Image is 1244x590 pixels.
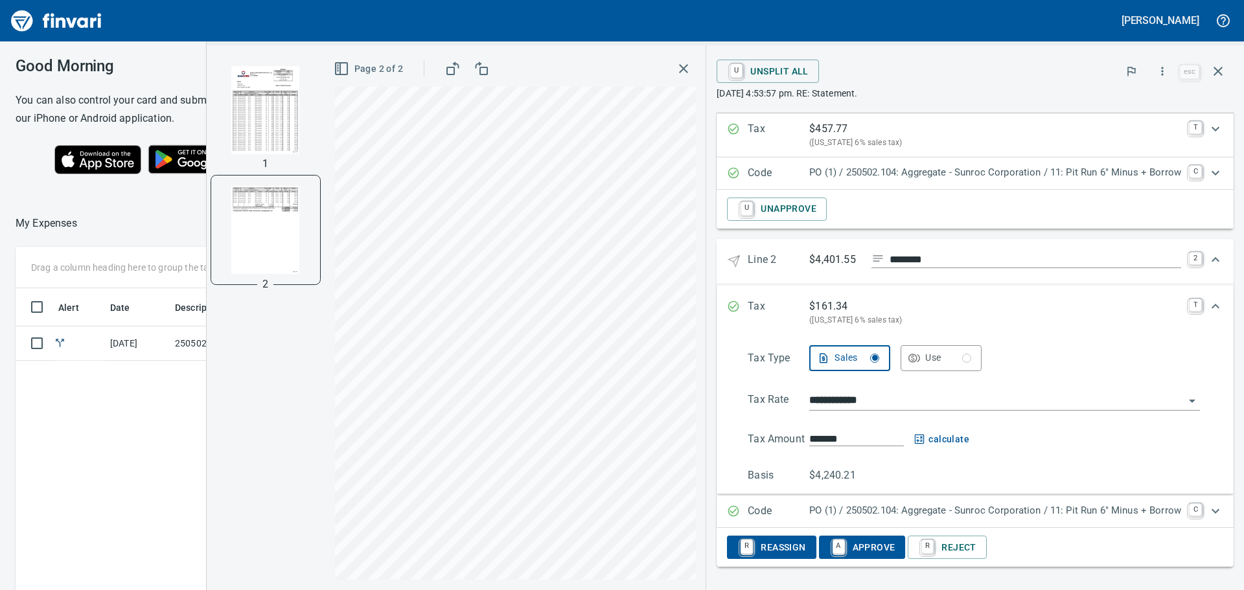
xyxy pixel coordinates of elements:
[58,300,96,315] span: Alert
[262,156,268,172] p: 1
[1118,10,1203,30] button: [PERSON_NAME]
[105,326,170,361] td: [DATE]
[819,536,906,559] button: AApprove
[1189,121,1202,134] a: T
[717,157,1234,190] div: Expand
[829,536,895,558] span: Approve
[1180,65,1199,79] a: esc
[809,299,847,314] p: $ 161.34
[809,345,890,371] button: Sales
[741,201,753,216] a: U
[336,61,403,77] span: Page 2 of 2
[16,216,77,231] nav: breadcrumb
[58,300,79,315] span: Alert
[727,60,808,82] span: Unsplit All
[1122,14,1199,27] h5: [PERSON_NAME]
[141,138,253,181] img: Get it on Google Play
[1148,57,1177,85] button: More
[727,198,827,221] button: UUnapprove
[717,113,1234,157] div: Expand
[110,300,130,315] span: Date
[748,392,809,411] p: Tax Rate
[717,340,1234,495] div: Expand
[717,495,1234,528] div: Expand
[16,91,291,128] h6: You can also control your card and submit expenses from our iPhone or Android application.
[748,350,809,371] p: Tax Type
[809,314,1181,327] p: ([US_STATE] 6% sales tax)
[730,63,743,78] a: U
[809,121,847,137] p: $ 457.77
[748,503,809,520] p: Code
[914,431,969,448] button: calculate
[16,57,291,75] h3: Good Morning
[170,326,286,361] td: 250502 - 41431400 REBILL
[16,216,77,231] p: My Expenses
[833,539,845,554] a: A
[331,57,408,81] button: Page 2 of 2
[908,536,986,559] button: RReject
[748,165,809,182] p: Code
[262,277,268,292] p: 2
[1189,252,1202,265] a: 2
[748,252,809,271] p: Line 2
[737,198,816,220] span: Unapprove
[717,60,818,83] button: UUnsplit All
[748,468,809,483] p: Basis
[717,87,1234,100] p: [DATE] 4:53:57 pm. RE: Statement.
[31,261,221,274] p: Drag a column heading here to group the table
[53,339,67,347] span: Split transaction
[1189,165,1202,178] a: C
[918,536,976,558] span: Reject
[175,300,240,315] span: Description
[110,300,147,315] span: Date
[748,299,809,327] p: Tax
[1189,503,1202,516] a: C
[809,468,871,483] p: $4,240.21
[54,145,141,174] img: Download on the App Store
[175,300,224,315] span: Description
[901,345,982,371] button: Use
[835,350,879,366] div: Sales
[809,165,1181,180] p: PO (1) / 250502.104: Aggregate - Sunroc Corporation / 11: Pit Run 6" Minus + Borrow
[809,252,861,268] p: $4,401.55
[748,121,809,150] p: Tax
[748,431,809,448] p: Tax Amount
[741,539,753,554] a: R
[1117,57,1146,85] button: Flag
[717,190,1234,229] div: Expand
[222,66,310,154] img: Page 1
[717,239,1234,284] div: Expand
[809,137,1181,150] p: ([US_STATE] 6% sales tax)
[737,536,805,558] span: Reassign
[921,539,934,554] a: R
[1183,392,1201,410] button: Open
[809,503,1181,518] p: PO (1) / 250502.104: Aggregate - Sunroc Corporation / 11: Pit Run 6" Minus + Borrow
[8,5,105,36] img: Finvari
[717,528,1234,567] div: Expand
[222,186,310,274] img: Page 2
[717,286,1234,340] div: Expand
[727,536,816,559] button: RReassign
[1177,56,1234,87] span: Close invoice
[925,350,971,366] div: Use
[1189,299,1202,312] a: T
